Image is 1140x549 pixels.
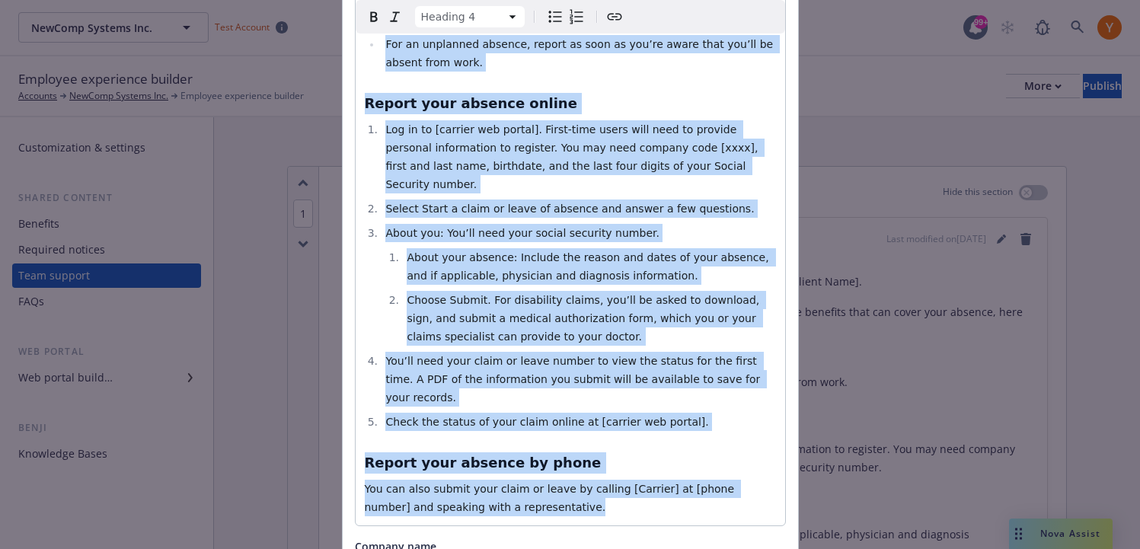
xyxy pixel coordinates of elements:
[385,123,761,190] span: Log in to [carrier web portal]. First-time users will need to provide personal information to reg...
[604,6,625,27] button: Create link
[385,416,708,428] span: Check the status of your claim online at [carrier web portal].
[385,227,659,239] span: About you: You’ll need your social security number.
[566,6,587,27] button: Numbered list
[385,6,406,27] button: Italic
[365,455,602,471] strong: Report your absence by phone
[407,251,772,282] span: About your absence: Include the reason and dates of your absence, and if applicable, physician an...
[365,483,738,513] span: You can also submit your claim or leave by calling [Carrier] at [phone number] and speaking with ...
[363,6,385,27] button: Bold
[365,95,577,111] strong: Report your absence online
[544,6,587,27] div: toggle group
[544,6,566,27] button: Bulleted list
[407,294,762,343] span: Choose Submit. For disability claims, you’ll be asked to download, sign, and submit a medical aut...
[385,38,776,69] span: For an unplanned absence, report as soon as you’re aware that you’ll be absent from work.
[385,355,763,404] span: You’ll need your claim or leave number to view the status for the first time. A PDF of the inform...
[415,6,525,27] button: Block type
[385,203,754,215] span: Select Start a claim or leave of absence and answer a few questions.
